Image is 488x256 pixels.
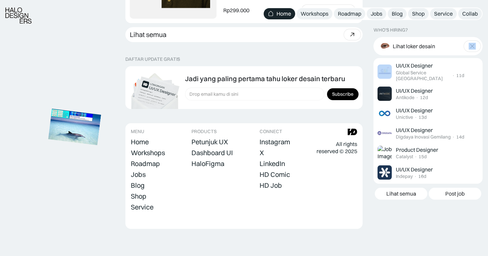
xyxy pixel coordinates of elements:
[191,148,233,158] a: Dashboard UI
[131,192,146,200] div: Shop
[131,181,145,189] div: Blog
[260,181,282,189] div: HD Job
[131,203,154,211] div: Service
[396,146,438,153] div: Product Designer
[378,126,392,140] img: Job Image
[378,106,392,121] img: Job Image
[386,190,416,197] div: Lihat semua
[456,134,464,140] div: 14d
[396,95,414,100] div: Antikode
[367,8,386,19] a: Jobs
[131,137,149,147] a: Home
[191,159,224,168] a: HaloFigma
[375,59,481,84] a: Job ImageUI/UX DesignerGlobal Service [GEOGRAPHIC_DATA]·11d
[260,170,290,179] div: HD Comic
[375,163,481,182] a: Job ImageUI/UX DesignerIndepay·16d
[375,104,481,123] a: Job ImageUI/UX DesignerUnictive·13d
[408,8,429,19] a: Shop
[260,170,290,179] a: HD Comic
[452,134,455,140] div: ·
[131,191,146,201] a: Shop
[260,148,264,158] a: X
[458,8,482,19] a: Collab
[223,7,249,14] div: Rp299.000
[338,10,361,17] div: Roadmap
[393,42,435,50] div: Lihat loker desain
[260,181,282,190] a: HD Job
[375,188,427,200] a: Lihat semua
[277,10,291,17] div: Home
[334,8,365,19] a: Roadmap
[131,181,145,190] a: Blog
[414,173,417,179] div: ·
[452,73,455,78] div: ·
[416,95,419,100] div: ·
[419,154,427,160] div: 15d
[260,159,285,168] a: LinkedIn
[301,4,355,16] a: Dapatkan akses
[396,173,413,179] div: Indepay
[378,65,392,79] img: Job Image
[375,84,481,104] a: Job ImageUI/UX DesignerAntikode·12d
[185,88,324,100] input: Drop email kamu di sini
[317,141,357,155] div: All rights reserved © 2025
[125,56,180,62] div: DAFTAR UPDATE GRATIS
[297,8,332,19] a: Workshops
[434,10,453,17] div: Service
[131,202,154,212] a: Service
[131,138,149,146] div: Home
[327,88,359,100] input: Subscribe
[260,138,290,146] div: Instagram
[396,114,413,120] div: Unictive
[191,149,233,157] div: Dashboard UI
[412,10,425,17] div: Shop
[125,27,363,42] a: Lihat semua
[131,170,146,179] a: Jobs
[191,137,228,147] a: Petunjuk UX
[301,10,328,17] div: Workshops
[429,188,481,200] a: Post job
[430,8,457,19] a: Service
[419,114,427,120] div: 13d
[191,129,217,134] div: PRODUCTS
[396,107,433,114] div: UI/UX Designer
[131,149,165,157] div: Workshops
[420,95,428,100] div: 12d
[130,31,166,39] div: Lihat semua
[445,190,465,197] div: Post job
[456,73,464,78] div: 11d
[185,88,359,100] form: Form Subscription
[396,70,451,81] div: Global Service [GEOGRAPHIC_DATA]
[396,134,451,140] div: Digdaya Inovasi Gemilang
[131,129,144,134] div: MENU
[191,138,228,146] div: Petunjuk UX
[396,87,433,94] div: UI/UX Designer
[388,8,407,19] a: Blog
[373,27,408,33] div: WHO’S HIRING?
[260,137,290,147] a: Instagram
[378,87,392,101] img: Job Image
[375,143,481,163] a: Job ImageProduct DesignerCatalyst·15d
[260,129,282,134] div: CONNECT
[260,149,264,157] div: X
[396,166,433,173] div: UI/UX Designer
[131,170,146,179] div: Jobs
[396,154,413,160] div: Catalyst
[375,123,481,143] a: Job ImageUI/UX DesignerDigdaya Inovasi Gemilang·14d
[131,148,165,158] a: Workshops
[378,165,392,180] img: Job Image
[418,173,426,179] div: 16d
[396,126,433,133] div: UI/UX Designer
[378,146,392,160] img: Job Image
[264,8,295,19] a: Home
[392,10,403,17] div: Blog
[131,159,160,168] a: Roadmap
[396,62,433,69] div: UI/UX Designer
[371,10,382,17] div: Jobs
[414,114,417,120] div: ·
[414,154,417,160] div: ·
[462,10,478,17] div: Collab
